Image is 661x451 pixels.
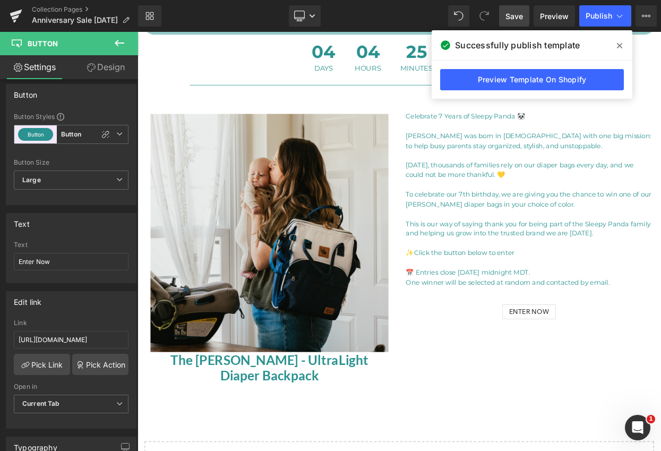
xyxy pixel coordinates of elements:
[329,302,632,314] p: One winner will be selected at random and contacted by email.
[214,14,243,41] span: 04
[14,383,128,390] div: Open in
[448,335,513,353] a: Enter Now
[28,39,58,48] span: Button
[32,5,138,14] a: Collection Pages
[71,55,140,79] a: Design
[14,241,128,249] div: Text
[14,159,128,166] div: Button Size
[267,41,299,49] span: Hours
[22,399,60,407] b: Current Tab
[540,11,569,22] span: Preview
[14,354,70,375] a: Pick Link
[18,128,53,141] button: Button
[329,98,632,110] p: Celebrate 7 Years of Sleepy Panda 🐼
[14,319,128,327] div: Link
[339,266,462,276] span: Click the button below to enter
[14,331,128,348] input: https://your-shop.myshopify.com
[456,338,505,350] span: Enter Now
[386,41,428,49] span: Seconds
[505,11,523,22] span: Save
[267,14,299,41] span: 04
[329,122,632,146] p: [PERSON_NAME] was born in [DEMOGRAPHIC_DATA] with one big mission: to help busy parents stay orga...
[32,16,118,24] span: Anniversary Sale [DATE]
[329,230,632,254] p: This is our way of saying thank you for being part of the Sleepy Panda family and helping us grow...
[322,14,363,41] span: 25
[14,292,42,307] div: Edit link
[14,84,37,99] div: Button
[14,214,30,228] div: Text
[138,5,161,27] a: New Library
[455,39,580,52] span: Successfully publish template
[22,176,41,185] b: Large
[386,14,428,41] span: 41
[448,5,469,27] button: Undo
[214,41,243,49] span: Days
[72,354,128,375] a: Pick Action
[474,5,495,27] button: Redo
[625,415,650,440] iframe: Intercom live chat
[647,415,655,423] span: 1
[440,69,624,90] a: Preview Template On Shopify
[61,130,81,139] b: Button
[636,5,657,27] button: More
[329,158,632,182] p: [DATE], thousands of families rely on our diaper bags every day, and we could not be more thankfu...
[329,194,632,218] p: To celebrate our 7th birthday, we are giving you the chance to win one of our [PERSON_NAME] diape...
[322,41,363,49] span: Minutes
[329,266,632,278] p: ✨
[16,101,308,393] img: The Everly - UltraLight Diaper Backpack
[586,12,612,20] span: Publish
[579,5,631,27] button: Publish
[16,393,308,431] a: The [PERSON_NAME] - UltraLight Diaper Backpack
[534,5,575,27] a: Preview
[14,112,128,121] div: Button Styles
[329,290,632,302] p: 📅 Entries close [DATE] midnight MDT.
